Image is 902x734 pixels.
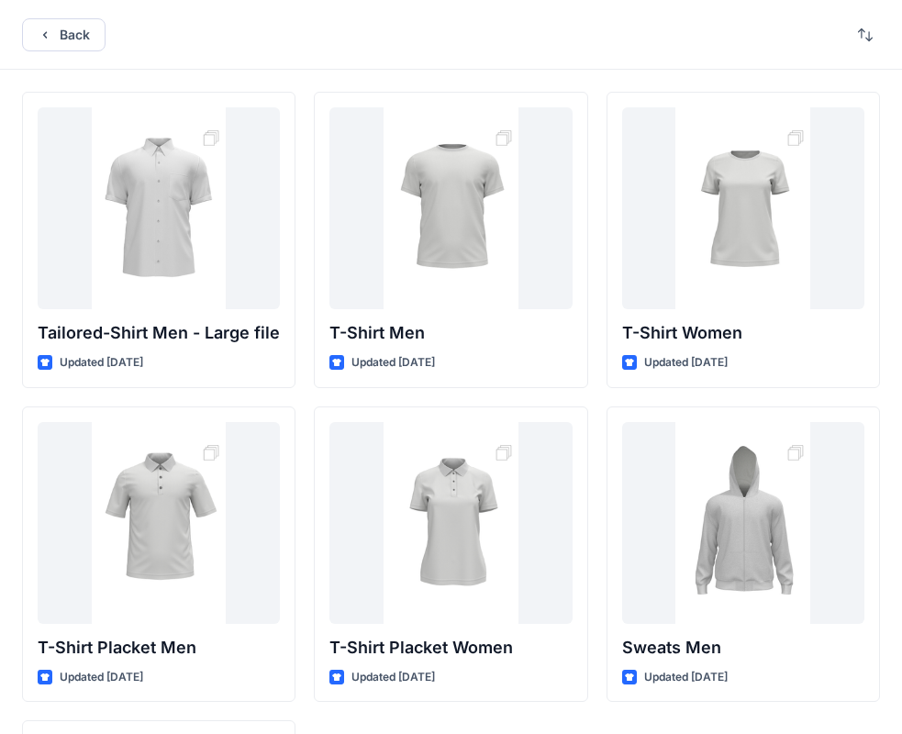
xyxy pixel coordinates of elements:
[38,107,280,309] a: Tailored-Shirt Men - Large file
[329,635,572,661] p: T-Shirt Placket Women
[644,353,728,373] p: Updated [DATE]
[22,18,106,51] button: Back
[60,353,143,373] p: Updated [DATE]
[622,635,864,661] p: Sweats Men
[60,668,143,687] p: Updated [DATE]
[329,320,572,346] p: T-Shirt Men
[622,107,864,309] a: T-Shirt Women
[329,107,572,309] a: T-Shirt Men
[644,668,728,687] p: Updated [DATE]
[38,635,280,661] p: T-Shirt Placket Men
[38,320,280,346] p: Tailored-Shirt Men - Large file
[622,422,864,624] a: Sweats Men
[329,422,572,624] a: T-Shirt Placket Women
[622,320,864,346] p: T-Shirt Women
[38,422,280,624] a: T-Shirt Placket Men
[351,353,435,373] p: Updated [DATE]
[351,668,435,687] p: Updated [DATE]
